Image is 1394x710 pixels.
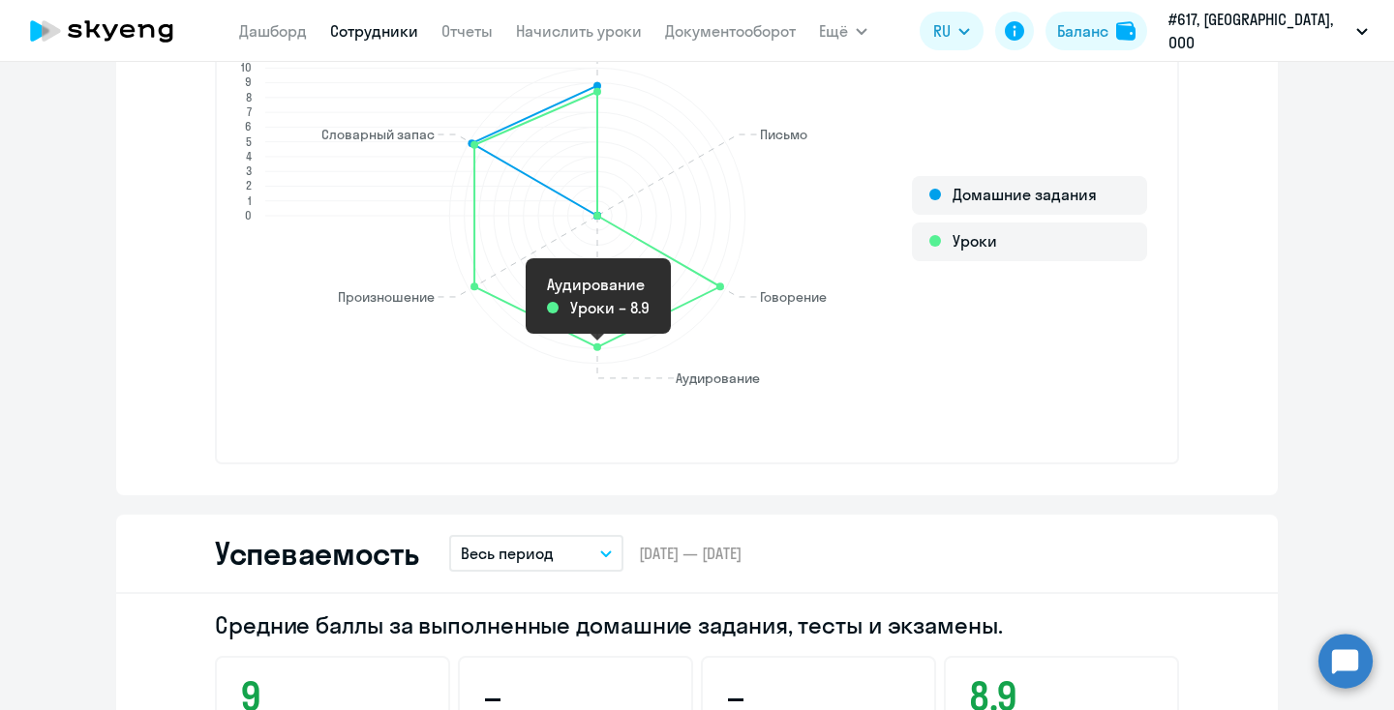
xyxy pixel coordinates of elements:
[247,104,252,119] text: 7
[239,21,307,41] a: Дашборд
[516,21,642,41] a: Начислить уроки
[760,126,807,143] text: Письмо
[449,535,623,572] button: Весь период
[760,288,827,306] text: Говорение
[665,21,796,41] a: Документооборот
[819,12,867,50] button: Ещё
[330,21,418,41] a: Сотрудники
[639,543,742,564] span: [DATE] — [DATE]
[912,222,1147,261] div: Уроки
[246,163,252,178] text: 3
[1159,8,1378,54] button: #617, [GEOGRAPHIC_DATA], ООО
[1116,21,1136,41] img: balance
[215,534,418,573] h2: Успеваемость
[920,12,984,50] button: RU
[461,542,554,565] p: Весь период
[338,288,435,306] text: Произношение
[246,149,252,163] text: 4
[1057,19,1108,43] div: Баланс
[321,126,435,143] text: Словарный запас
[248,193,252,208] text: 1
[1045,12,1147,50] button: Балансbalance
[215,609,1179,640] h2: Средние баллы за выполненные домашние задания, тесты и экзамены.
[441,21,493,41] a: Отчеты
[246,90,252,104] text: 8
[676,370,760,387] text: Аудирование
[246,178,252,192] text: 2
[246,134,252,149] text: 5
[241,60,252,74] text: 10
[1168,8,1349,54] p: #617, [GEOGRAPHIC_DATA], ООО
[245,74,252,89] text: 9
[245,119,252,133] text: 6
[912,176,1147,215] div: Домашние задания
[245,208,252,222] text: 0
[933,19,951,43] span: RU
[819,19,848,43] span: Ещё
